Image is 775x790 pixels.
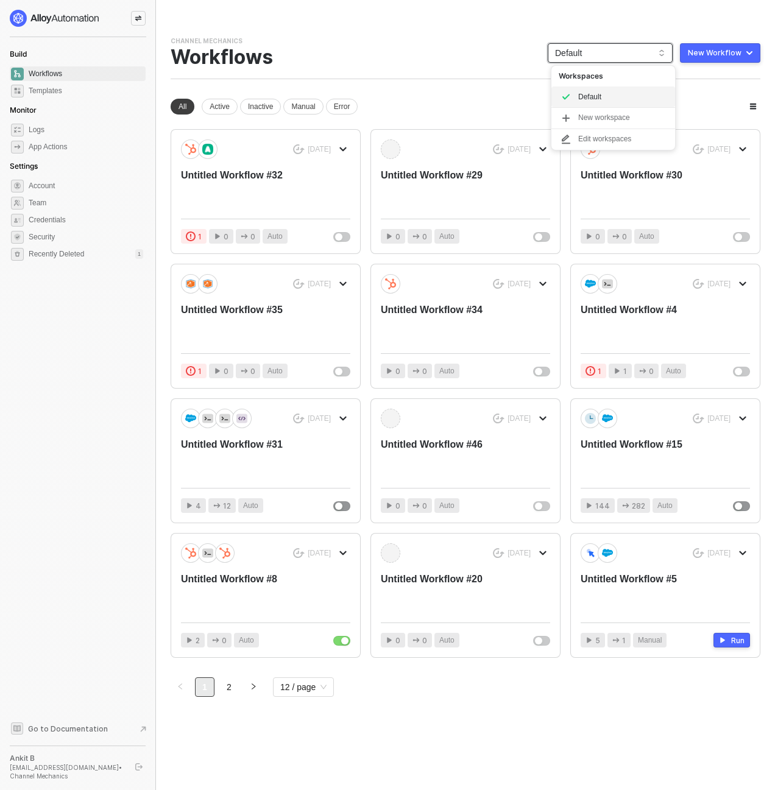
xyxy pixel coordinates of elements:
[508,414,531,424] div: [DATE]
[243,500,258,512] span: Auto
[11,248,24,261] span: settings
[493,548,504,559] span: icon-success-page
[649,365,654,377] span: 0
[250,365,255,377] span: 0
[29,178,143,193] span: Account
[585,278,596,289] img: icon
[10,49,27,58] span: Build
[171,37,242,46] div: Channel Mechanics
[707,279,731,289] div: [DATE]
[493,144,504,155] span: icon-success-page
[293,548,305,559] span: icon-success-page
[181,169,316,209] div: Untitled Workflow #32
[622,502,629,509] span: icon-app-actions
[11,214,24,227] span: credentials
[693,414,704,424] span: icon-success-page
[171,99,194,115] div: All
[581,573,716,613] div: Untitled Workflow #5
[595,500,610,512] span: 144
[561,113,571,123] span: icon-expand
[612,637,620,644] span: icon-app-actions
[308,144,331,155] div: [DATE]
[181,438,316,478] div: Untitled Workflow #31
[29,122,143,137] span: Logs
[10,10,146,27] a: logo
[29,249,84,259] span: Recently Deleted
[267,365,283,377] span: Auto
[135,249,143,259] div: 1
[595,231,600,242] span: 0
[422,365,427,377] span: 0
[602,548,613,559] img: icon
[612,233,620,240] span: icon-app-actions
[693,548,704,559] span: icon-success-page
[11,85,24,97] span: marketplace
[622,635,626,646] span: 1
[707,144,731,155] div: [DATE]
[11,68,24,80] span: dashboard
[10,753,124,763] div: Ankit B
[381,438,516,478] div: Untitled Workflow #46
[239,635,254,646] span: Auto
[195,677,214,697] li: 1
[250,231,255,242] span: 0
[638,635,662,646] span: Manual
[539,415,547,422] span: icon-arrow-down
[493,279,504,289] span: icon-success-page
[185,279,196,288] img: icon
[29,230,143,244] span: Security
[508,279,531,289] div: [DATE]
[395,635,400,646] span: 0
[412,502,420,509] span: icon-app-actions
[739,146,746,153] span: icon-arrow-down
[283,99,323,115] div: Manual
[688,48,741,58] div: New Workflow
[439,365,455,377] span: Auto
[196,678,214,696] a: 1
[181,303,316,344] div: Untitled Workflow #35
[293,414,305,424] span: icon-success-page
[185,413,196,424] img: icon
[578,90,668,104] div: Default
[395,500,400,512] span: 0
[220,678,238,696] a: 2
[713,633,750,647] button: Run
[385,278,396,289] img: icon
[29,196,143,210] span: Team
[240,99,281,115] div: Inactive
[171,677,190,697] button: left
[739,415,746,422] span: icon-arrow-down
[602,413,613,424] img: icon
[241,367,248,375] span: icon-app-actions
[181,573,316,613] div: Untitled Workflow #8
[241,233,248,240] span: icon-app-actions
[555,44,665,62] span: Default
[439,500,455,512] span: Auto
[381,303,516,344] div: Untitled Workflow #34
[198,231,202,242] span: 1
[707,548,731,559] div: [DATE]
[508,144,531,155] div: [DATE]
[623,365,627,377] span: 1
[267,231,283,242] span: Auto
[412,637,420,644] span: icon-app-actions
[308,548,331,559] div: [DATE]
[135,15,142,22] span: icon-swap
[11,124,24,136] span: icon-logs
[280,678,327,696] span: 12 / page
[10,10,100,27] img: logo
[185,548,196,559] img: icon
[202,413,213,424] img: icon
[293,144,305,155] span: icon-success-page
[439,635,455,646] span: Auto
[250,683,257,690] span: right
[135,763,143,771] span: logout
[707,414,731,424] div: [DATE]
[196,500,201,512] span: 4
[196,635,200,646] span: 2
[422,635,427,646] span: 0
[739,280,746,287] span: icon-arrow-down
[202,144,213,155] img: icon
[395,365,400,377] span: 0
[539,146,547,153] span: icon-arrow-down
